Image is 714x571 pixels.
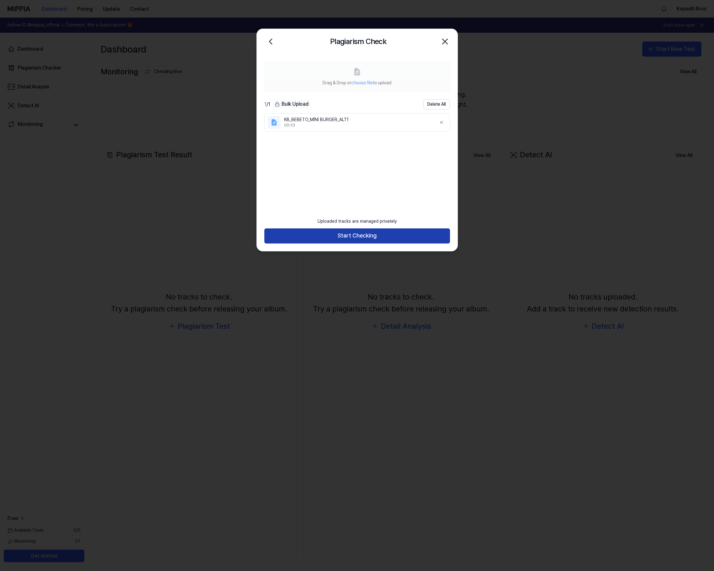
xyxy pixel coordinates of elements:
[284,117,431,123] div: KB_BEBETO_MİNİ BURGER_ALT1
[264,101,267,107] span: 1
[273,100,311,109] button: Bulk Upload
[330,36,386,48] h2: Plagiarism Check
[323,80,391,85] span: Drag & Drop or to upload
[284,123,431,128] div: 00:33
[264,101,270,108] div: / 1
[423,99,450,109] button: Delete All
[314,215,401,228] div: Uploaded tracks are managed privately
[351,80,373,85] span: choose file
[264,228,450,244] button: Start Checking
